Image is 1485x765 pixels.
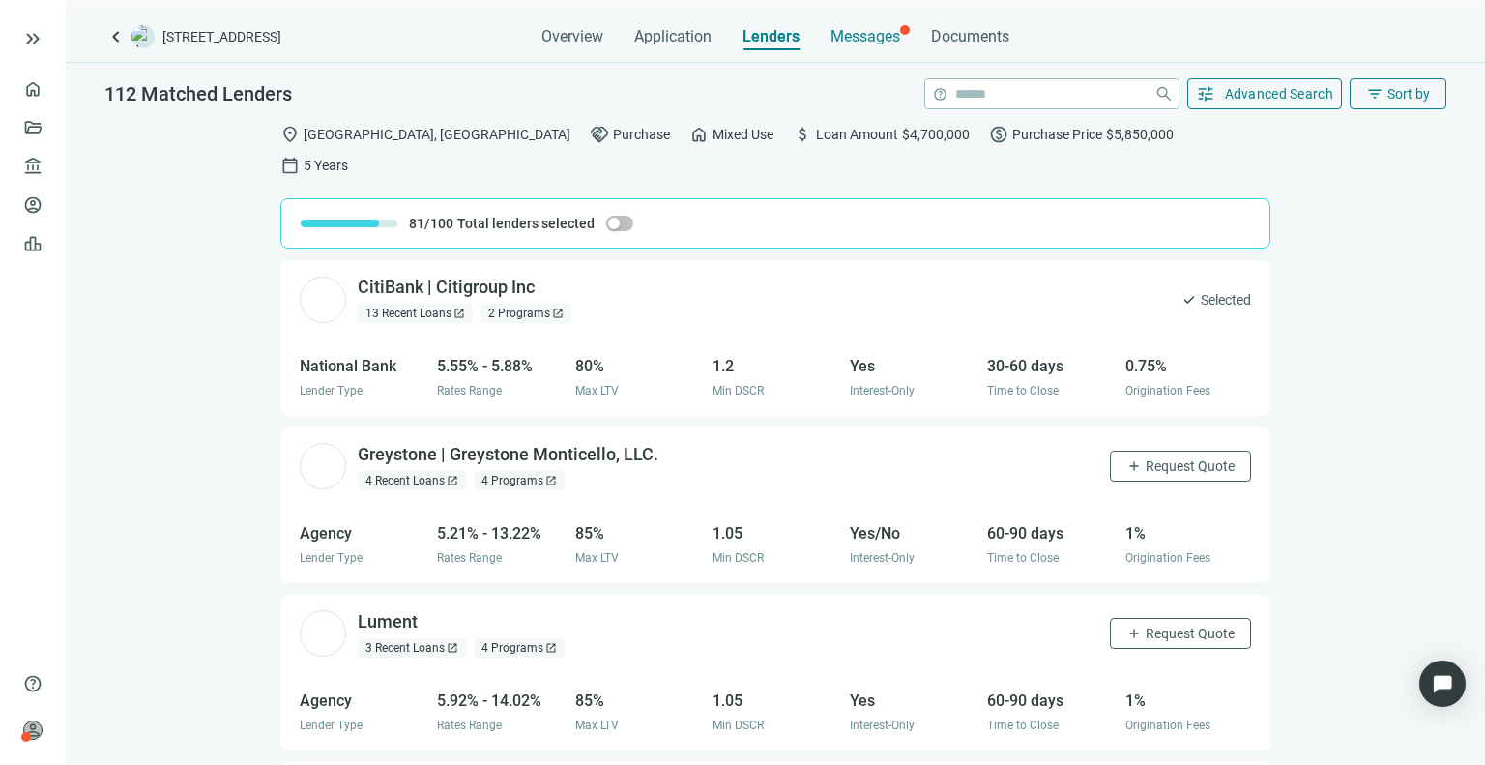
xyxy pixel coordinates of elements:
button: addRequest Quote [1110,618,1251,649]
span: $5,850,000 [1106,124,1174,145]
span: tune [1196,84,1215,103]
span: Selected [1201,289,1251,310]
span: Rates Range [437,719,502,732]
div: 60-90 days [987,689,1113,713]
span: Sort by [1387,86,1430,102]
span: Max LTV [575,551,619,565]
div: 80% [575,354,701,378]
span: Time to Close [987,384,1059,397]
span: Request Quote [1146,626,1235,641]
div: 1.05 [713,521,838,545]
span: Min DSCR [713,719,764,732]
span: handshake [590,125,609,144]
span: Messages [830,27,900,45]
span: Application [634,27,712,46]
span: Max LTV [575,384,619,397]
span: Rates Range [437,384,502,397]
div: 2 Programs [480,304,571,323]
span: Lenders [742,27,800,46]
div: Greystone | Greystone Monticello, LLC. [358,443,658,467]
span: check [1181,292,1197,308]
span: paid [989,125,1008,144]
div: Yes [850,689,975,713]
div: 13 Recent Loans [358,304,473,323]
span: 112 Matched Lenders [104,82,292,105]
span: Interest-Only [850,719,915,732]
span: Interest-Only [850,551,915,565]
div: 4 Programs [474,471,565,490]
span: Interest-Only [850,384,915,397]
span: 5 Years [304,155,348,176]
div: Lument [358,610,418,634]
div: 85% [575,689,701,713]
span: add [1126,458,1142,474]
span: open_in_new [453,308,465,319]
span: 81/100 [409,214,453,233]
div: Open Intercom Messenger [1419,661,1466,707]
span: person [23,721,43,740]
div: 3 Recent Loans [358,638,466,658]
div: 1% [1125,689,1251,713]
span: attach_money [793,125,812,144]
span: help [23,674,43,693]
span: Lender Type [300,551,363,565]
span: [GEOGRAPHIC_DATA], [GEOGRAPHIC_DATA] [304,124,570,145]
span: Mixed Use [713,124,773,145]
button: filter_listSort by [1350,78,1446,109]
span: location_on [280,125,300,144]
span: Purchase [613,124,670,145]
span: Time to Close [987,551,1059,565]
span: calendar_today [280,156,300,175]
span: Total lenders selected [457,214,595,233]
a: keyboard_arrow_left [104,25,128,48]
span: Min DSCR [713,551,764,565]
span: Time to Close [987,719,1059,732]
span: open_in_new [545,642,557,654]
span: Documents [931,27,1009,46]
span: Rates Range [437,551,502,565]
span: filter_list [1366,85,1383,103]
div: Agency [300,689,425,713]
div: National Bank [300,354,425,378]
div: 5.92% - 14.02% [437,689,563,713]
span: Origination Fees [1125,384,1210,397]
span: [STREET_ADDRESS] [162,27,281,46]
button: keyboard_double_arrow_right [21,27,44,50]
span: Advanced Search [1225,86,1334,102]
div: Yes/No [850,521,975,545]
div: 5.21% - 13.22% [437,521,563,545]
div: CitiBank | Citigroup Inc [358,276,535,300]
span: $4,700,000 [902,124,970,145]
span: open_in_new [447,475,458,486]
button: addRequest Quote [1110,451,1251,482]
img: deal-logo [131,25,155,48]
button: tuneAdvanced Search [1187,78,1343,109]
span: Lender Type [300,719,363,732]
div: Purchase Price [989,125,1174,144]
div: 4 Recent Loans [358,471,466,490]
span: add [1126,626,1142,641]
span: Min DSCR [713,384,764,397]
span: open_in_new [552,308,564,319]
div: 1.2 [713,354,838,378]
div: Yes [850,354,975,378]
span: Origination Fees [1125,719,1210,732]
div: Loan Amount [793,125,970,144]
span: Overview [541,27,603,46]
div: 4 Programs [474,638,565,658]
span: account_balance [23,157,37,176]
span: Origination Fees [1125,551,1210,565]
div: 30-60 days [987,354,1113,378]
div: 5.55% - 5.88% [437,354,563,378]
div: 1% [1125,521,1251,545]
span: Max LTV [575,719,619,732]
span: Lender Type [300,384,363,397]
div: Agency [300,521,425,545]
span: help [933,87,947,102]
div: 0.75% [1125,354,1251,378]
div: 60-90 days [987,521,1113,545]
div: 1.05 [713,689,838,713]
span: open_in_new [447,642,458,654]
